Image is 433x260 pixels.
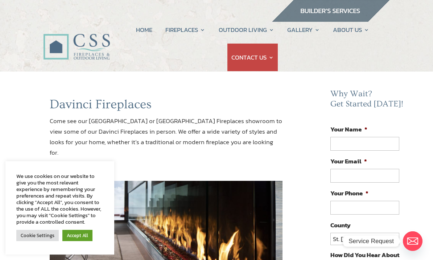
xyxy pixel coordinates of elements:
[272,15,390,24] a: builder services construction supply
[62,230,92,241] a: Accept All
[50,97,283,116] h1: Davinci Fireplaces
[403,231,422,251] a: Email
[16,173,103,225] div: We use cookies on our website to give you the most relevant experience by remembering your prefer...
[231,44,274,71] a: CONTACT US
[16,230,59,241] a: Cookie Settings
[330,221,351,229] label: County
[165,16,205,44] a: FIREPLACES
[333,16,369,44] a: ABOUT US
[219,16,274,44] a: OUTDOOR LIVING
[330,189,368,197] label: Your Phone
[330,157,367,165] label: Your Email
[287,16,320,44] a: GALLERY
[43,16,110,63] img: CSS Fireplaces & Outdoor Living (Formerly Construction Solutions & Supply)- Jacksonville Ormond B...
[50,116,283,164] p: Come see our [GEOGRAPHIC_DATA] or [GEOGRAPHIC_DATA] Fireplaces showroom to view some of our Davin...
[136,16,152,44] a: HOME
[330,89,405,113] h2: Why Wait? Get Started [DATE]!
[330,125,367,133] label: Your Name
